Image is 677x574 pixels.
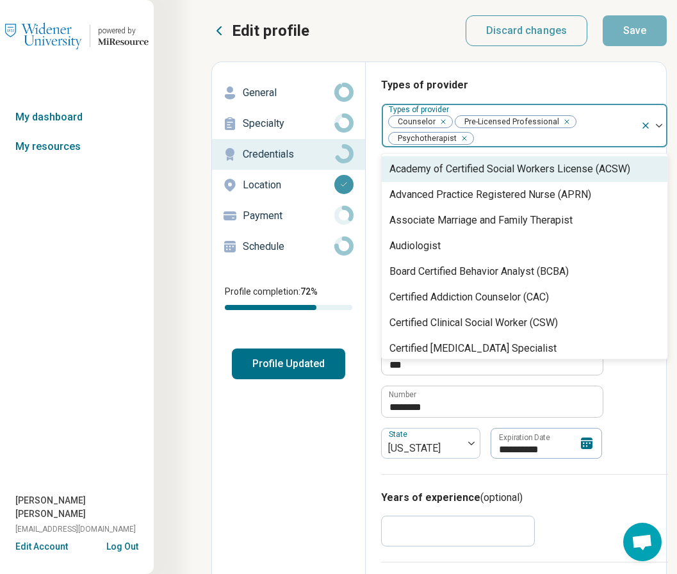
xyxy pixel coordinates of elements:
[300,286,318,297] span: 72 %
[466,15,588,46] button: Discard changes
[381,490,668,505] h3: Years of experience
[243,177,334,193] p: Location
[212,78,365,108] a: General
[232,348,345,379] button: Profile Updated
[212,277,365,318] div: Profile completion:
[389,391,416,398] label: Number
[389,116,439,128] span: Counselor
[381,78,668,93] h3: Types of provider
[480,491,523,504] span: (optional)
[389,290,549,305] div: Certified Addiction Counselor (CAC)
[211,20,309,41] button: Edit profile
[603,15,667,46] button: Save
[212,139,365,170] a: Credentials
[389,430,410,439] label: State
[5,20,82,51] img: Widener University
[243,239,334,254] p: Schedule
[389,187,591,202] div: Advanced Practice Registered Nurse (APRN)
[243,147,334,162] p: Credentials
[106,540,138,550] button: Log Out
[15,523,136,535] span: [EMAIL_ADDRESS][DOMAIN_NAME]
[232,20,309,41] p: Edit profile
[389,264,569,279] div: Board Certified Behavior Analyst (BCBA)
[389,133,461,145] span: Psychotherapist
[212,170,365,201] a: Location
[389,213,573,228] div: Associate Marriage and Family Therapist
[212,201,365,231] a: Payment
[382,344,603,375] input: credential.supervisorLicense.0.name
[389,105,452,114] label: Types of provider
[212,231,365,262] a: Schedule
[243,208,334,224] p: Payment
[389,238,441,254] div: Audiologist
[225,305,352,310] div: Profile completion
[389,315,558,331] div: Certified Clinical Social Worker (CSW)
[389,341,557,356] div: Certified [MEDICAL_DATA] Specialist
[623,523,662,561] a: Open chat
[15,540,68,553] button: Edit Account
[243,85,334,101] p: General
[212,108,365,139] a: Specialty
[15,494,154,521] span: [PERSON_NAME] [PERSON_NAME]
[243,116,334,131] p: Specialty
[389,161,630,177] div: Academy of Certified Social Workers License (ACSW)
[455,116,563,128] span: Pre-Licensed Professional
[98,25,149,37] div: powered by
[5,20,149,51] a: Widener Universitypowered by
